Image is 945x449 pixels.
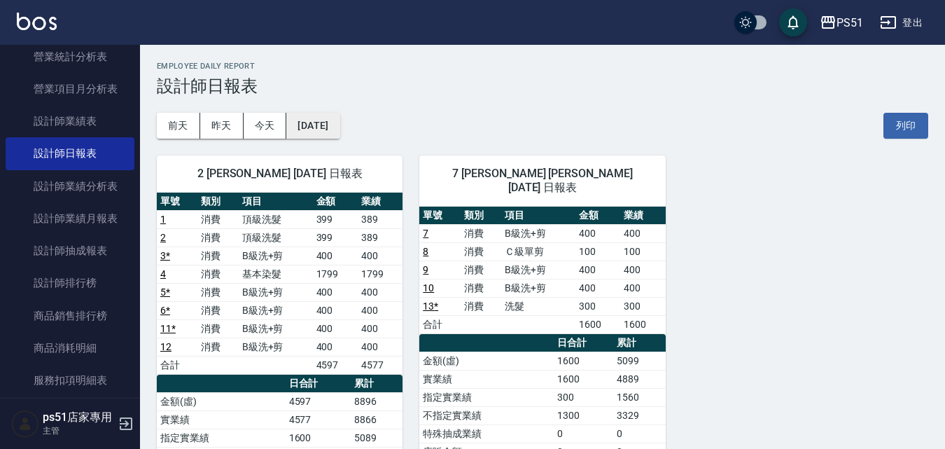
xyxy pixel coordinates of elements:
[197,228,238,247] td: 消費
[239,265,313,283] td: 基本染髮
[423,246,428,257] a: 8
[358,210,402,228] td: 389
[613,424,666,443] td: 0
[814,8,869,37] button: PS51
[197,338,238,356] td: 消費
[6,396,134,429] a: 單一服務項目查詢
[43,410,114,424] h5: ps51店家專用
[351,410,403,429] td: 8866
[423,264,428,275] a: 9
[461,224,501,242] td: 消費
[313,301,358,319] td: 400
[554,370,613,388] td: 1600
[157,76,928,96] h3: 設計師日報表
[6,170,134,202] a: 設計師業績分析表
[197,319,238,338] td: 消費
[160,232,166,243] a: 2
[575,315,620,333] td: 1600
[613,370,666,388] td: 4889
[157,392,286,410] td: 金額(虛)
[874,10,928,36] button: 登出
[239,301,313,319] td: B級洗+剪
[554,406,613,424] td: 1300
[620,261,665,279] td: 400
[779,8,807,36] button: save
[620,279,665,297] td: 400
[620,297,665,315] td: 300
[157,193,402,375] table: a dense table
[239,247,313,265] td: B級洗+剪
[313,210,358,228] td: 399
[43,424,114,437] p: 主管
[239,319,313,338] td: B級洗+剪
[575,279,620,297] td: 400
[239,210,313,228] td: 頂級洗髮
[358,228,402,247] td: 389
[554,424,613,443] td: 0
[461,279,501,297] td: 消費
[501,261,575,279] td: B級洗+剪
[419,207,665,334] table: a dense table
[419,424,554,443] td: 特殊抽成業績
[351,392,403,410] td: 8896
[436,167,648,195] span: 7 [PERSON_NAME] [PERSON_NAME][DATE] 日報表
[351,429,403,447] td: 5089
[554,334,613,352] th: 日合計
[174,167,386,181] span: 2 [PERSON_NAME] [DATE] 日報表
[358,193,402,211] th: 業績
[197,301,238,319] td: 消費
[313,228,358,247] td: 399
[419,207,460,225] th: 單號
[501,207,575,225] th: 項目
[554,388,613,406] td: 300
[157,356,197,374] td: 合計
[160,341,171,352] a: 12
[358,283,402,301] td: 400
[11,410,39,438] img: Person
[836,14,863,32] div: PS51
[620,315,665,333] td: 1600
[313,356,358,374] td: 4597
[313,338,358,356] td: 400
[313,247,358,265] td: 400
[358,356,402,374] td: 4577
[157,193,197,211] th: 單號
[239,338,313,356] td: B級洗+剪
[6,105,134,137] a: 設計師業績表
[620,207,665,225] th: 業績
[419,352,554,370] td: 金額(虛)
[197,265,238,283] td: 消費
[501,242,575,261] td: Ｃ級單剪
[613,334,666,352] th: 累計
[613,406,666,424] td: 3329
[313,193,358,211] th: 金額
[244,113,287,139] button: 今天
[351,375,403,393] th: 累計
[313,265,358,283] td: 1799
[286,113,339,139] button: [DATE]
[613,388,666,406] td: 1560
[160,214,166,225] a: 1
[461,242,501,261] td: 消費
[6,73,134,105] a: 營業項目月分析表
[286,392,351,410] td: 4597
[554,352,613,370] td: 1600
[239,228,313,247] td: 頂級洗髮
[6,300,134,332] a: 商品銷售排行榜
[6,137,134,170] a: 設計師日報表
[197,283,238,301] td: 消費
[575,261,620,279] td: 400
[6,364,134,396] a: 服務扣項明細表
[501,224,575,242] td: B級洗+剪
[358,247,402,265] td: 400
[461,261,501,279] td: 消費
[6,202,134,235] a: 設計師業績月報表
[6,332,134,364] a: 商品消耗明細
[419,406,554,424] td: 不指定實業績
[239,193,313,211] th: 項目
[286,375,351,393] th: 日合計
[883,113,928,139] button: 列印
[358,301,402,319] td: 400
[286,410,351,429] td: 4577
[197,247,238,265] td: 消費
